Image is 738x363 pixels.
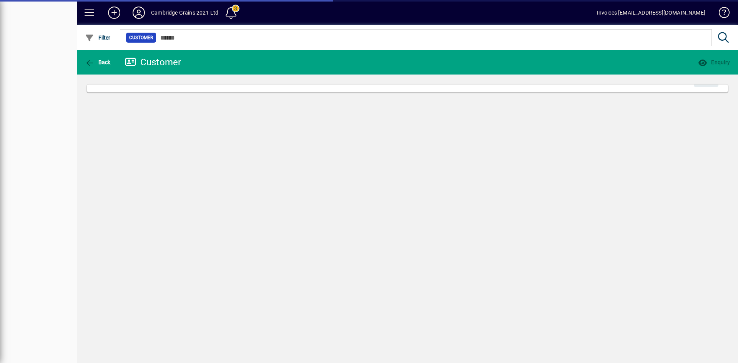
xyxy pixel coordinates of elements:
[85,35,111,41] span: Filter
[151,7,218,19] div: Cambridge Grains 2021 Ltd
[83,55,113,69] button: Back
[694,73,718,87] button: Edit
[126,6,151,20] button: Profile
[597,7,705,19] div: Invoices [EMAIL_ADDRESS][DOMAIN_NAME]
[713,2,728,27] a: Knowledge Base
[102,6,126,20] button: Add
[77,55,119,69] app-page-header-button: Back
[125,56,181,68] div: Customer
[83,31,113,45] button: Filter
[85,59,111,65] span: Back
[129,34,153,41] span: Customer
